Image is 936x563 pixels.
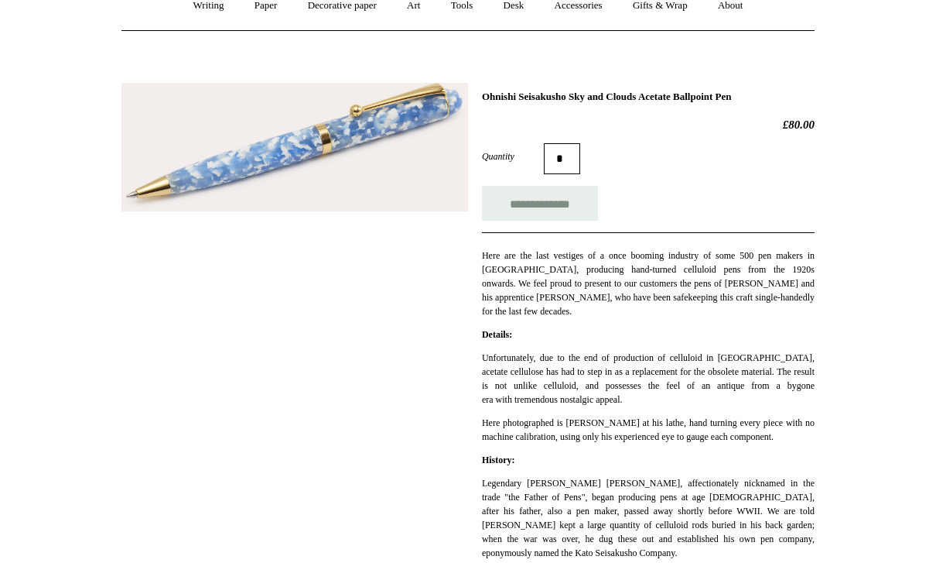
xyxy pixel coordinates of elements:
h2: £80.00 [482,118,815,132]
label: Quantity [482,149,544,163]
p: Here are the last vestiges of a once booming industry of some 500 pen makers in [GEOGRAPHIC_DATA]... [482,249,815,318]
strong: History: [482,455,515,465]
h1: Ohnishi Seisakusho Sky and Clouds Acetate Ballpoint Pen [482,91,815,103]
p: Unfortunately, due to the end of production of celluloid in [GEOGRAPHIC_DATA], acetate cellulose ... [482,351,815,407]
p: Legendary [PERSON_NAME] [PERSON_NAME], affectionately nicknamed in the trade "the Father of Pens"... [482,476,815,560]
p: Here photographed is [PERSON_NAME] at his lathe, hand turning every piece with no machine calibra... [482,416,815,444]
strong: Details: [482,329,512,340]
img: Ohnishi Seisakusho Sky and Clouds Acetate Ballpoint Pen [121,83,468,211]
